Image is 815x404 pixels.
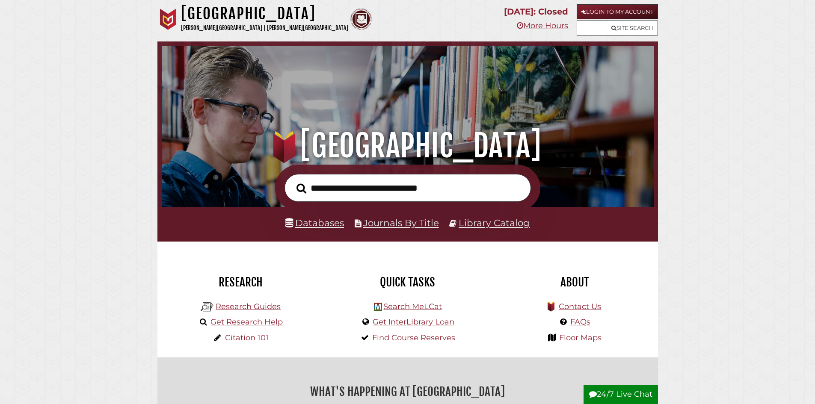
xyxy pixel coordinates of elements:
a: Research Guides [216,302,281,311]
p: [PERSON_NAME][GEOGRAPHIC_DATA] | [PERSON_NAME][GEOGRAPHIC_DATA] [181,23,348,33]
a: Contact Us [559,302,601,311]
a: Search MeLCat [383,302,442,311]
a: Citation 101 [225,333,269,342]
h2: Research [164,275,318,289]
a: Databases [285,217,344,228]
a: FAQs [570,317,590,327]
h1: [GEOGRAPHIC_DATA] [174,127,641,165]
p: [DATE]: Closed [504,4,568,19]
img: Calvin University [157,9,179,30]
a: Login to My Account [577,4,658,19]
button: Search [292,181,311,196]
h2: About [498,275,652,289]
a: More Hours [517,21,568,30]
a: Find Course Reserves [372,333,455,342]
a: Get InterLibrary Loan [373,317,454,327]
a: Library Catalog [459,217,530,228]
img: Hekman Library Logo [374,303,382,311]
a: Floor Maps [559,333,602,342]
h2: What's Happening at [GEOGRAPHIC_DATA] [164,382,652,401]
h1: [GEOGRAPHIC_DATA] [181,4,348,23]
a: Journals By Title [363,217,439,228]
img: Calvin Theological Seminary [350,9,372,30]
h2: Quick Tasks [331,275,485,289]
img: Hekman Library Logo [201,301,213,313]
i: Search [296,183,306,194]
a: Get Research Help [210,317,283,327]
a: Site Search [577,21,658,35]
